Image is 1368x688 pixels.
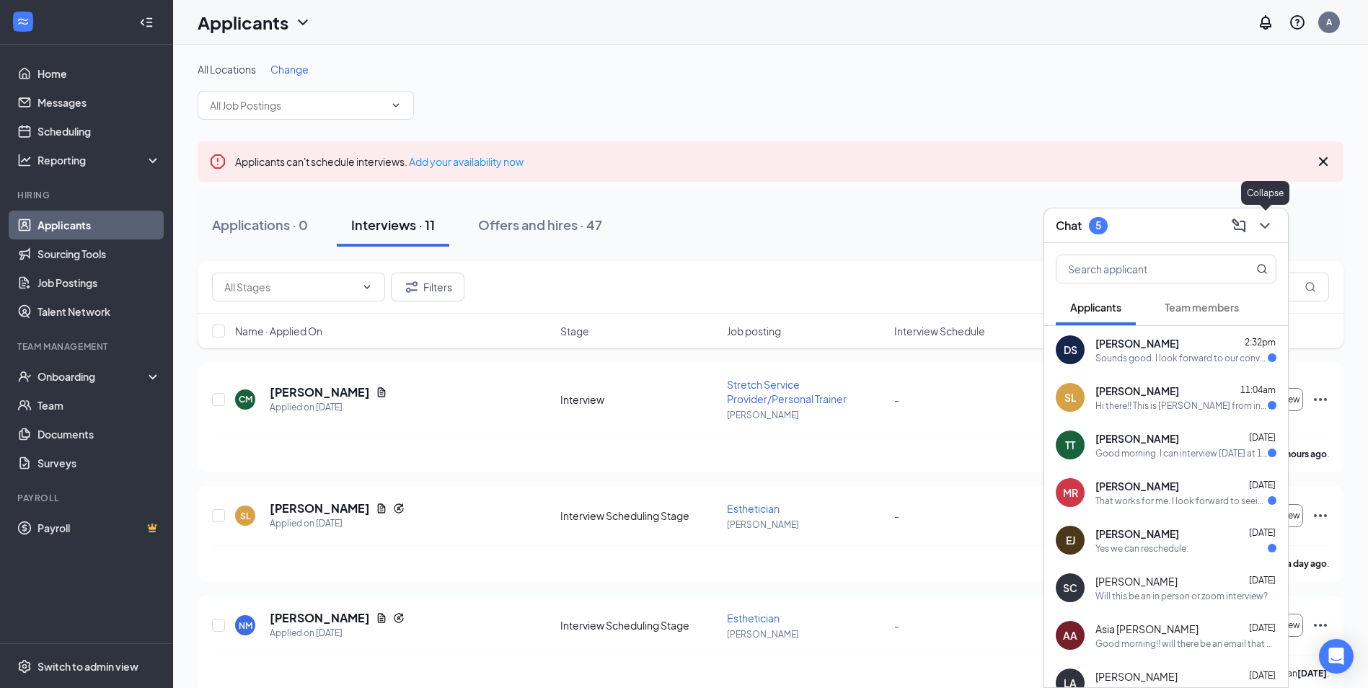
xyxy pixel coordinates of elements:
svg: Cross [1315,153,1332,170]
svg: Document [376,503,387,514]
span: Stretch Service Provider/Personal Trainer [727,378,847,405]
div: Yes we can reschedule. [1095,542,1188,555]
span: [DATE] [1249,480,1276,490]
span: [DATE] [1249,527,1276,538]
a: Messages [37,88,161,117]
svg: MagnifyingGlass [1256,263,1268,275]
div: Good morning!! will there be an email that addresses when my training will begin as well? [1095,638,1276,650]
svg: ComposeMessage [1230,217,1248,234]
span: Change [270,63,309,76]
div: Hiring [17,189,158,201]
input: Search applicant [1056,255,1227,283]
svg: WorkstreamLogo [16,14,30,29]
div: Interviews · 11 [351,216,435,234]
svg: Reapply [393,503,405,514]
span: Stage [560,324,589,338]
svg: MagnifyingGlass [1305,281,1316,293]
span: [PERSON_NAME] [1095,479,1179,493]
p: [PERSON_NAME] [727,519,885,531]
div: Onboarding [37,369,149,384]
svg: Reapply [393,612,405,624]
div: DS [1064,343,1077,357]
div: Interview Scheduling Stage [560,508,718,523]
svg: Filter [403,278,420,296]
svg: Document [376,612,387,624]
span: Name · Applied On [235,324,322,338]
span: Team members [1165,301,1239,314]
p: [PERSON_NAME] [727,409,885,421]
a: Documents [37,420,161,449]
span: Applicants [1070,301,1121,314]
span: Esthetician [727,612,780,625]
span: Job posting [727,324,781,338]
svg: Ellipses [1312,391,1329,408]
button: ComposeMessage [1227,214,1250,237]
div: Collapse [1241,181,1289,205]
span: Interview Schedule [894,324,985,338]
h1: Applicants [198,10,288,35]
span: [PERSON_NAME] [1095,526,1179,541]
a: Add your availability now [409,155,524,168]
span: - [894,509,899,522]
span: 2:32pm [1245,337,1276,348]
div: Applied on [DATE] [270,626,405,640]
svg: ChevronDown [390,100,402,111]
span: Asia [PERSON_NAME] [1095,622,1199,636]
span: [DATE] [1249,622,1276,633]
span: [PERSON_NAME] [1095,384,1179,398]
div: CM [239,393,252,405]
svg: ChevronDown [361,281,373,293]
svg: Ellipses [1312,507,1329,524]
div: EJ [1066,533,1075,547]
svg: UserCheck [17,369,32,384]
div: Team Management [17,340,158,353]
div: Applied on [DATE] [270,516,405,531]
h5: [PERSON_NAME] [270,500,370,516]
div: Switch to admin view [37,659,138,674]
a: Sourcing Tools [37,239,161,268]
span: [DATE] [1249,670,1276,681]
h5: [PERSON_NAME] [270,610,370,626]
div: A [1326,16,1332,28]
div: Applied on [DATE] [270,400,387,415]
span: - [894,393,899,406]
div: Offers and hires · 47 [478,216,602,234]
svg: ChevronDown [1256,217,1274,234]
span: Esthetician [727,502,780,515]
span: [DATE] [1249,575,1276,586]
a: Job Postings [37,268,161,297]
div: SL [1064,390,1077,405]
svg: Analysis [17,153,32,167]
svg: ChevronDown [294,14,312,31]
a: Applicants [37,211,161,239]
svg: QuestionInfo [1289,14,1306,31]
input: All Stages [224,279,356,295]
div: Payroll [17,492,158,504]
h5: [PERSON_NAME] [270,384,370,400]
a: Team [37,391,161,420]
span: - [894,619,899,632]
a: Home [37,59,161,88]
span: All Locations [198,63,256,76]
div: Will this be an in person or zoom interview? [1095,590,1268,602]
span: Applicants can't schedule interviews. [235,155,524,168]
svg: Document [376,387,387,398]
svg: Settings [17,659,32,674]
span: [PERSON_NAME] [1095,574,1178,588]
div: Reporting [37,153,162,167]
a: Scheduling [37,117,161,146]
span: [DATE] [1249,432,1276,443]
input: All Job Postings [210,97,384,113]
div: NM [239,619,252,632]
a: Talent Network [37,297,161,326]
svg: Ellipses [1312,617,1329,634]
h3: Chat [1056,218,1082,234]
b: [DATE] [1297,668,1327,679]
div: SL [240,510,250,522]
div: Interview Scheduling Stage [560,618,718,632]
div: That works for me. I look forward to seeing you on the 18th, thank you! [1095,495,1268,507]
div: Interview [560,392,718,407]
div: Hi there!! This is [PERSON_NAME] from indeed. I recently received yells invitation for a meeting.... [1095,400,1268,412]
div: Open Intercom Messenger [1319,639,1354,674]
a: Surveys [37,449,161,477]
